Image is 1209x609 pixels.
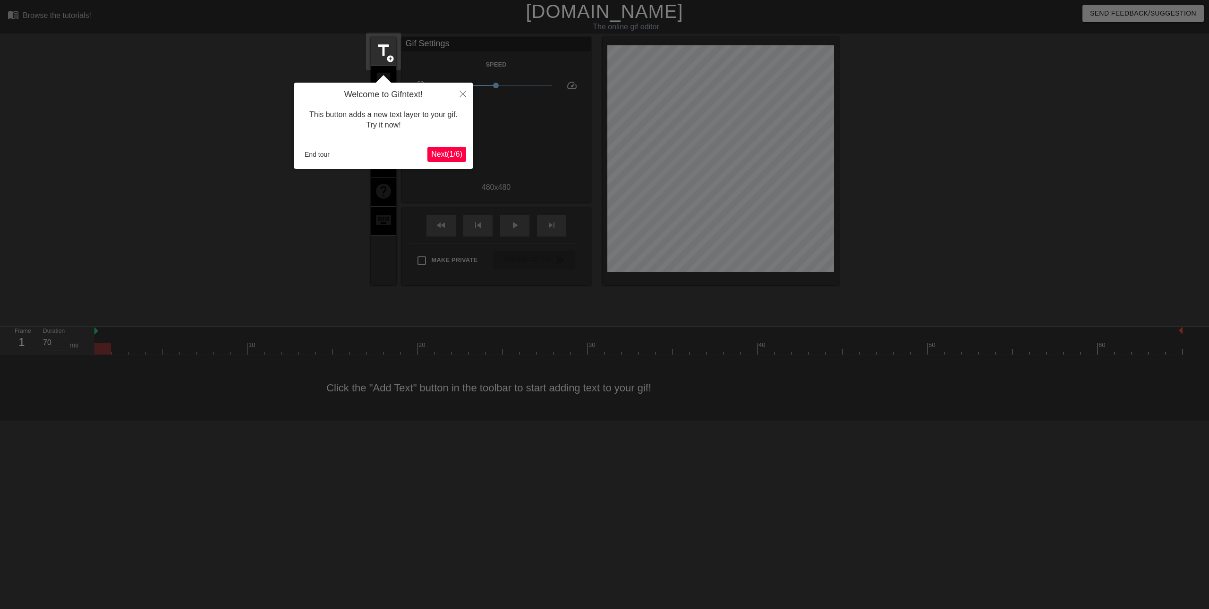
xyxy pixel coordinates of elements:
[301,147,333,161] button: End tour
[301,90,466,100] h4: Welcome to Gifntext!
[431,150,462,158] span: Next ( 1 / 6 )
[452,83,473,104] button: Close
[301,100,466,140] div: This button adds a new text layer to your gif. Try it now!
[427,147,466,162] button: Next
